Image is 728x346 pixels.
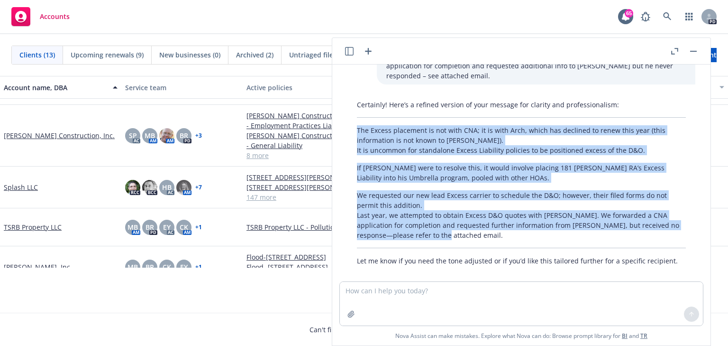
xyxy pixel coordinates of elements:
[195,185,202,190] a: + 7
[127,222,138,232] span: MB
[176,180,191,195] img: photo
[243,76,364,99] button: Active policies
[163,222,171,232] span: EY
[4,182,38,192] a: Splash LLC
[680,7,699,26] a: Switch app
[4,222,62,232] a: TSRB Property LLC
[246,83,360,93] div: Active policies
[163,262,171,272] span: CK
[357,100,686,110] p: Certainly! Here’s a refined version of your message for clarity and professionalism:
[145,131,155,140] span: MB
[357,190,686,240] p: We requested our new lead Excess carrier to schedule the D&O; however, their filed forms do not p...
[246,111,360,131] a: [PERSON_NAME] Construction, Inc. - Employment Practices Liability
[246,172,360,182] a: [STREET_ADDRESS][PERSON_NAME]
[4,83,107,93] div: Account name, DBA
[19,50,55,60] span: Clients (13)
[246,222,360,232] a: TSRB Property LLC - Pollution
[125,180,140,195] img: photo
[195,133,202,139] a: + 3
[289,50,346,60] span: Untriaged files (2)
[357,256,686,266] p: Let me know if you need the tone adjusted or if you’d like this tailored further for a specific r...
[180,262,188,272] span: EY
[180,222,188,232] span: CK
[40,13,70,20] span: Accounts
[195,224,202,230] a: + 1
[142,180,157,195] img: photo
[129,131,137,140] span: SP
[246,131,360,150] a: [PERSON_NAME] Construction, Inc. - General Liability
[640,332,647,340] a: TR
[246,150,360,160] a: 8 more
[146,262,154,272] span: BR
[146,222,154,232] span: BR
[236,50,273,60] span: Archived (2)
[180,131,188,140] span: BR
[246,252,360,262] a: Flood-[STREET_ADDRESS]
[246,182,360,192] a: [STREET_ADDRESS][PERSON_NAME]
[8,3,73,30] a: Accounts
[246,192,360,202] a: 147 more
[195,264,202,270] a: + 1
[658,7,677,26] a: Search
[159,50,220,60] span: New businesses (0)
[121,76,243,99] button: Service team
[625,9,633,18] div: 65
[246,262,360,272] a: Flood -[STREET_ADDRESS]
[309,325,419,335] span: Can't find an account?
[622,332,628,340] a: BI
[4,131,115,140] a: [PERSON_NAME] Construction, Inc.
[357,163,686,183] p: If [PERSON_NAME] were to resolve this, it would involve placing 181 [PERSON_NAME] RA’s Excess Lia...
[636,7,655,26] a: Report a Bug
[125,83,239,93] div: Service team
[159,128,174,143] img: photo
[162,182,172,192] span: HB
[71,50,144,60] span: Upcoming renewals (9)
[4,262,72,272] a: [PERSON_NAME], Inc.
[127,262,138,272] span: MB
[357,125,686,155] p: The Excess placement is not with CNA; it is with Arch, which has declined to renew this year (thi...
[336,326,707,346] span: Nova Assist can make mistakes. Explore what Nova can do: Browse prompt library for and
